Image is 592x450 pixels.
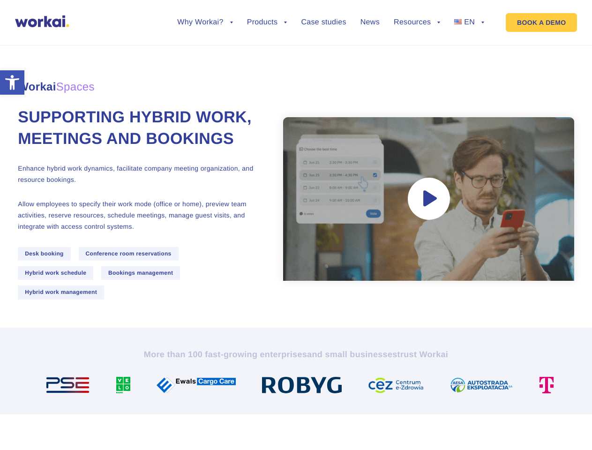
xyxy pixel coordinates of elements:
span: Hybrid work management [18,285,104,299]
span: EN [464,18,475,26]
a: Case studies [301,19,346,26]
span: Workai [18,70,95,93]
span: Bookings management [101,266,180,280]
a: Products [247,19,287,26]
h2: More than 100 fast-growing enterprises trust Workai [36,349,556,360]
a: BOOK A DEMO [506,13,577,32]
h1: Supporting hybrid work, meetings and bookings [18,107,261,150]
span: Desk booking [18,247,71,261]
span: Hybrid work schedule [18,266,93,280]
a: Resources [394,19,440,26]
em: Spaces [56,81,95,93]
p: Allow employees to specify their work mode (office or home), preview team activities, reserve res... [18,198,261,232]
i: and small businesses [307,350,397,359]
a: News [360,19,380,26]
span: Conference room reservations [79,247,179,261]
a: Why Workai? [177,19,232,26]
p: Enhance hybrid work dynamics, facilitate company meeting organization, and resource bookings. [18,163,261,185]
